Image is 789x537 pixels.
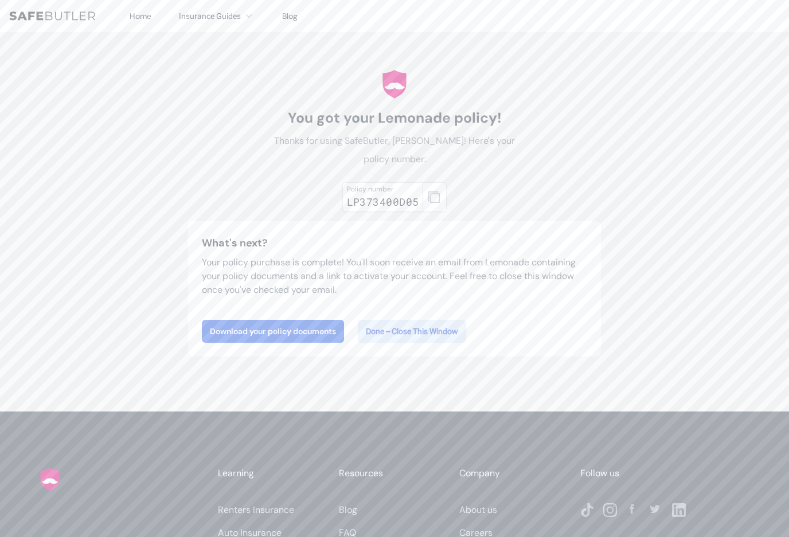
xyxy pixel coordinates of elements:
h3: What's next? [202,235,587,251]
button: Done – Close This Window [358,320,466,343]
p: Your policy purchase is complete! You'll soon receive an email from Lemonade containing your poli... [202,256,587,297]
a: Blog [339,504,357,516]
div: Learning [218,467,330,480]
p: Thanks for using SafeButler, [PERSON_NAME]! Here's your policy number: [266,132,523,168]
a: Renters Insurance [218,504,294,516]
div: Policy number [347,185,419,194]
div: Resources [339,467,451,480]
a: Home [130,11,151,21]
button: Insurance Guides [179,9,255,23]
div: LP373400D05 [347,194,419,210]
a: Blog [282,11,298,21]
div: Company [459,467,571,480]
h1: You got your Lemonade policy! [266,109,523,127]
div: Follow us [580,467,692,480]
a: Download your policy documents [202,320,344,343]
a: About us [459,504,497,516]
img: SafeButler Text Logo [9,11,95,21]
